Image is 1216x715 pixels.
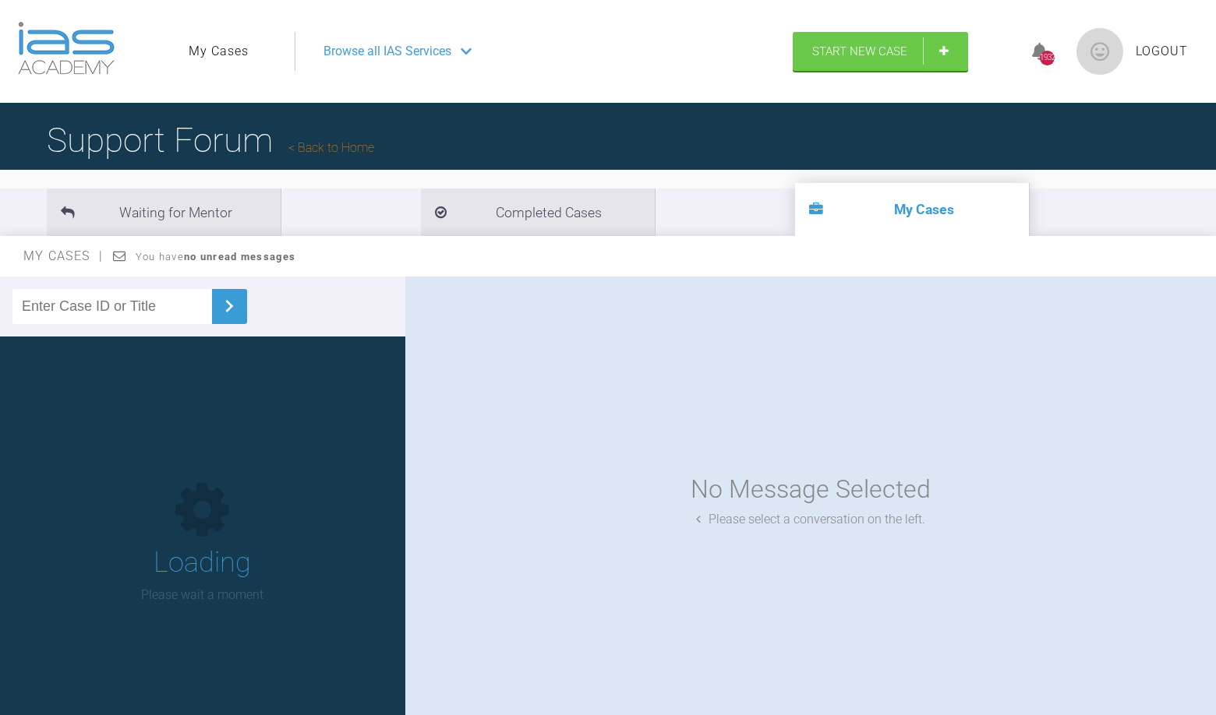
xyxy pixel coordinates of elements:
[154,541,251,586] h1: Loading
[189,41,249,62] a: My Cases
[421,188,655,236] li: Completed Cases
[812,44,907,58] span: Start New Case
[1040,51,1055,65] div: 1932
[136,251,295,262] span: You have
[12,289,212,324] input: Enter Case ID or Title
[217,294,242,319] img: chevronRight.28bd32b0.svg
[323,41,451,62] span: Browse all IAS Services
[23,248,104,263] span: My Cases
[288,140,374,155] a: Back to Home
[141,585,263,605] p: Please wait a moment
[696,509,925,530] div: Please select a conversation on the left.
[793,32,968,71] a: Start New Case
[691,470,931,509] div: No Message Selected
[47,113,374,167] h1: Support Forum
[184,251,295,262] strong: no unread messages
[47,188,281,236] li: Waiting for Mentor
[795,183,1029,236] li: My Cases
[18,22,115,75] img: logo-light.3e3ef733.png
[1136,41,1188,62] a: Logout
[1076,28,1123,75] img: profile.png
